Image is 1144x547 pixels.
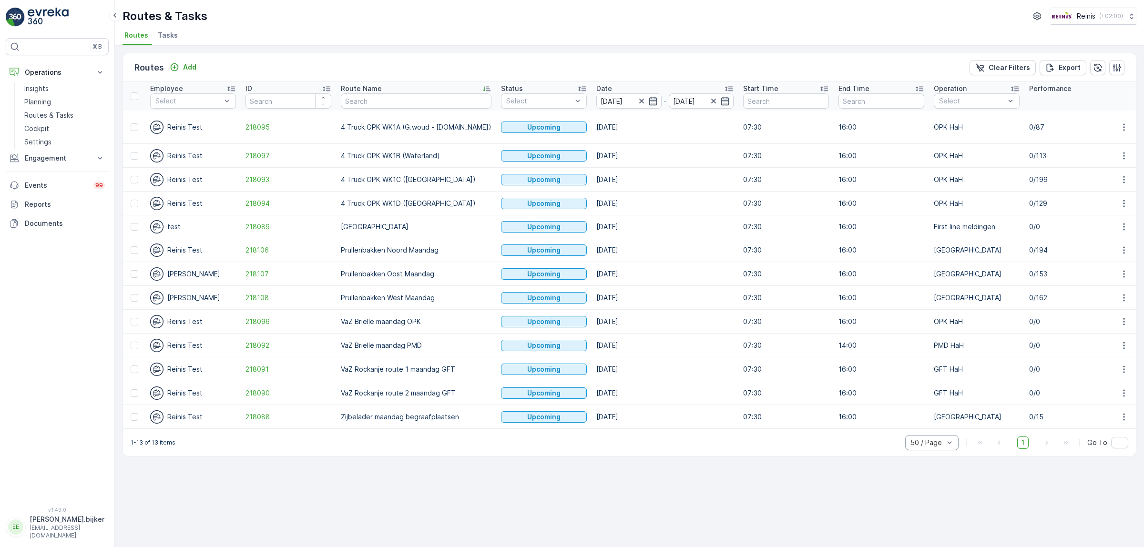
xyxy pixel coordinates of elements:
p: ID [245,84,252,93]
p: Upcoming [527,412,561,422]
a: Reports [6,195,109,214]
p: Planning [24,97,51,107]
td: 16:00 [834,357,929,381]
div: Reinis Test [150,149,236,162]
td: VaZ Rockanje route 1 maandag GFT [336,357,496,381]
td: 0/199 [1024,168,1120,192]
p: ⌘B [92,43,102,51]
span: 218096 [245,317,331,326]
td: OPK HaH [929,310,1024,334]
div: Toggle Row Selected [131,200,138,207]
img: logo_light-DOdMpM7g.png [28,8,69,27]
div: Reinis Test [150,315,236,328]
td: [DATE] [592,405,738,429]
button: Reinis(+02:00) [1051,8,1136,25]
button: Add [166,61,200,73]
p: Events [25,181,88,190]
p: End Time [838,84,869,93]
td: [GEOGRAPHIC_DATA] [336,215,496,238]
a: 218091 [245,365,331,374]
td: 07:30 [738,310,834,334]
a: Settings [20,135,109,149]
div: Reinis Test [150,339,236,352]
div: Toggle Row Selected [131,413,138,421]
td: 16:00 [834,405,929,429]
td: 4 Truck OPK WK1B (Waterland) [336,144,496,168]
a: Events99 [6,176,109,195]
div: Reinis Test [150,410,236,424]
img: svg%3e [150,386,163,400]
td: [DATE] [592,238,738,262]
p: Operation [934,84,967,93]
td: OPK HaH [929,168,1024,192]
p: [EMAIL_ADDRESS][DOMAIN_NAME] [30,524,104,539]
td: [DATE] [592,144,738,168]
img: Reinis-Logo-Vrijstaand_Tekengebied-1-copy2_aBO4n7j.png [1051,11,1073,21]
p: Export [1059,63,1081,72]
img: svg%3e [150,220,163,233]
a: 218107 [245,269,331,279]
td: 07:30 [738,168,834,192]
p: 1-13 of 13 items [131,439,175,446]
td: 4 Truck OPK WK1A (G.woud - [DOMAIN_NAME]) [336,111,496,144]
div: Toggle Row Selected [131,294,138,302]
td: 07:30 [738,215,834,238]
td: OPK HaH [929,144,1024,168]
td: 16:00 [834,310,929,334]
img: svg%3e [150,243,163,257]
button: Upcoming [501,244,587,256]
td: 07:30 [738,111,834,144]
td: 0/0 [1024,310,1120,334]
td: [DATE] [592,168,738,192]
td: [DATE] [592,310,738,334]
img: logo [6,8,25,27]
span: 1 [1017,436,1029,449]
td: 16:00 [834,286,929,310]
td: [DATE] [592,192,738,215]
td: [DATE] [592,111,738,144]
td: Zijbelader maandag begraafplaatsen [336,405,496,429]
div: Toggle Row Selected [131,389,138,397]
td: [DATE] [592,334,738,357]
button: Upcoming [501,387,587,399]
p: Upcoming [527,317,561,326]
button: Upcoming [501,198,587,209]
td: 0/113 [1024,144,1120,168]
td: 0/15 [1024,405,1120,429]
div: [PERSON_NAME] [150,291,236,304]
button: Upcoming [501,292,587,304]
td: 0/194 [1024,238,1120,262]
div: Reinis Test [150,173,236,186]
img: svg%3e [150,173,163,186]
td: 07:30 [738,192,834,215]
a: Documents [6,214,109,233]
p: Select [506,96,572,106]
div: Toggle Row Selected [131,365,138,373]
input: dd/mm/yyyy [669,93,734,109]
p: Insights [24,84,49,93]
p: Select [155,96,221,106]
img: svg%3e [150,339,163,352]
td: 0/0 [1024,334,1120,357]
td: [GEOGRAPHIC_DATA] [929,238,1024,262]
div: Reinis Test [150,197,236,210]
span: 218089 [245,222,331,232]
td: OPK HaH [929,111,1024,144]
td: [GEOGRAPHIC_DATA] [929,405,1024,429]
img: svg%3e [150,315,163,328]
a: 218093 [245,175,331,184]
input: dd/mm/yyyy [596,93,662,109]
span: 218095 [245,122,331,132]
span: 218088 [245,412,331,422]
div: Toggle Row Selected [131,342,138,349]
p: Routes & Tasks [24,111,73,120]
p: Performance [1029,84,1072,93]
td: 07:30 [738,334,834,357]
td: 07:30 [738,238,834,262]
div: Toggle Row Selected [131,246,138,254]
div: EE [8,519,23,535]
input: Search [743,93,829,109]
img: svg%3e [150,197,163,210]
td: Prullenbakken Noord Maandag [336,238,496,262]
button: Clear Filters [970,60,1036,75]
